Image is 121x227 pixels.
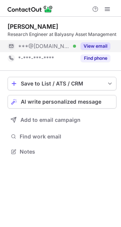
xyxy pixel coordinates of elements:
div: Research Engineer at Balyasny Asset Management [8,31,116,38]
button: Reveal Button [81,42,110,50]
div: [PERSON_NAME] [8,23,58,30]
span: ***@[DOMAIN_NAME] [18,43,70,50]
span: Find work email [20,133,113,140]
button: Add to email campaign [8,113,116,127]
button: Reveal Button [81,54,110,62]
button: save-profile-one-click [8,77,116,90]
span: Add to email campaign [20,117,81,123]
button: AI write personalized message [8,95,116,109]
img: ContactOut v5.3.10 [8,5,53,14]
span: AI write personalized message [21,99,101,105]
button: Notes [8,146,116,157]
button: Find work email [8,131,116,142]
div: Save to List / ATS / CRM [21,81,103,87]
span: Notes [20,148,113,155]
